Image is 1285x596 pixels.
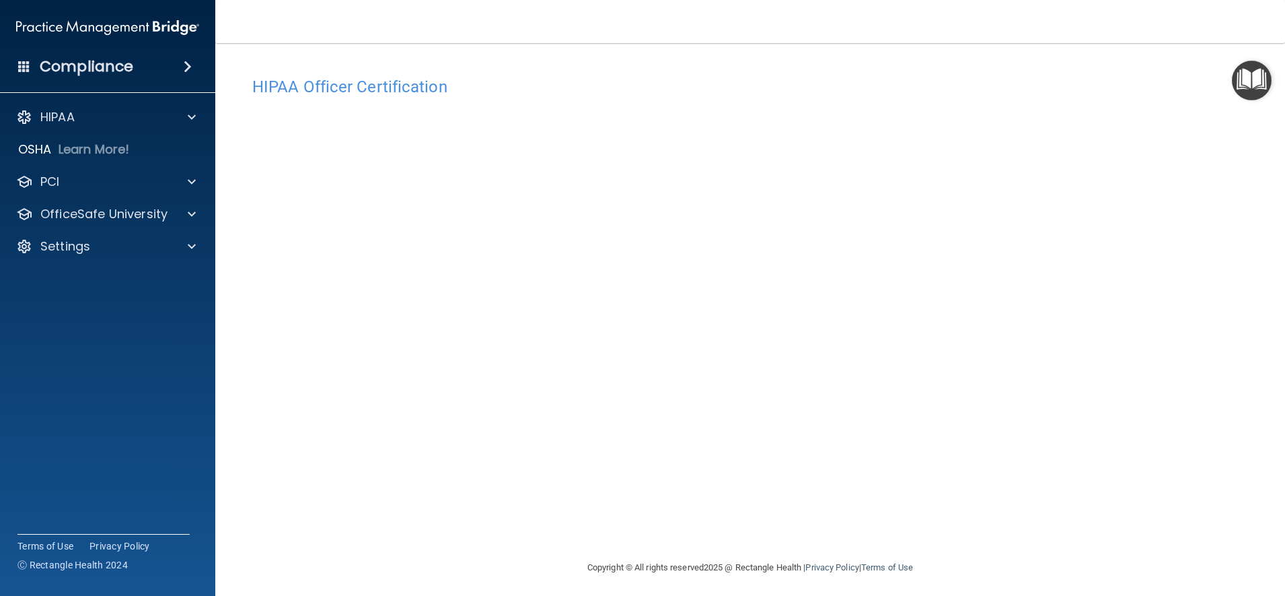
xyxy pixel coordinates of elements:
a: Privacy Policy [89,539,150,553]
a: HIPAA [16,109,196,125]
a: OfficeSafe University [16,206,196,222]
a: Settings [16,238,196,255]
p: OSHA [18,141,52,158]
p: Learn More! [59,141,130,158]
h4: HIPAA Officer Certification [252,78,1248,96]
p: PCI [40,174,59,190]
h4: Compliance [40,57,133,76]
a: Terms of Use [861,562,913,572]
a: PCI [16,174,196,190]
p: OfficeSafe University [40,206,168,222]
iframe: hipaa-training [252,103,1248,541]
a: Privacy Policy [805,562,858,572]
span: Ⓒ Rectangle Health 2024 [17,558,128,572]
div: Copyright © All rights reserved 2025 @ Rectangle Health | | [505,546,996,589]
a: Terms of Use [17,539,73,553]
p: Settings [40,238,90,255]
img: PMB logo [16,14,199,41]
button: Open Resource Center [1232,61,1272,100]
p: HIPAA [40,109,75,125]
